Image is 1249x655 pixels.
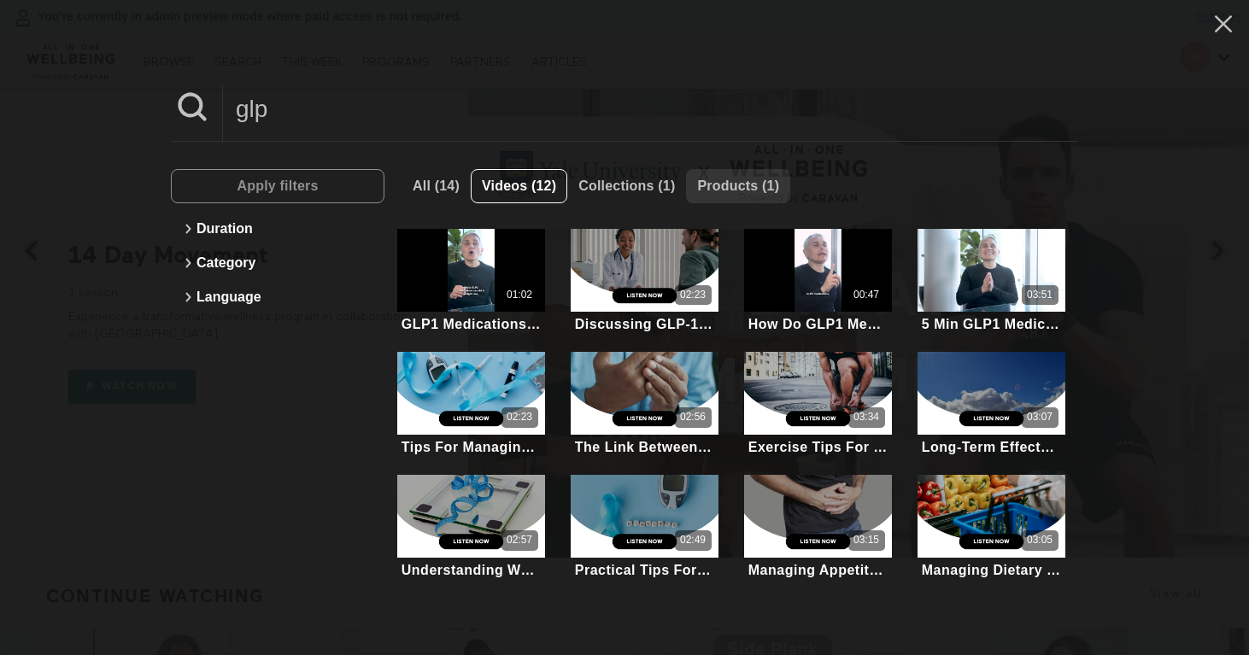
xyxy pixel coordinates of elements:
a: How Do GLP1 Medications Work? (Highlight)00:47How Do GLP1 Medications Work? (Highlight) [744,229,891,335]
div: 03:51 [1027,288,1053,302]
div: Practical Tips For Starting GLP-1 Therapy (Audio) [575,562,714,578]
div: The Link Between GLP-1 Medications & Inflammation (Audio) [575,439,714,455]
a: Understanding Weight Loss With GLP-1 (Audio)02:57Understanding Weight Loss With GLP-1 (Audio) [397,475,544,581]
a: 5 Min GLP1 Medications Explained03:515 Min GLP1 Medications Explained [918,229,1064,335]
div: 03:34 [853,410,879,424]
div: 02:23 [507,410,532,424]
div: Discussing GLP-1 Therapy With Your Doctor (Audio) [575,316,714,332]
div: Long-Term Effects Of GLP-1 Medications (Audio) [922,439,1061,455]
div: 03:07 [1027,410,1053,424]
button: Language [179,280,376,314]
span: Products (1) [697,178,779,193]
button: Duration [179,212,376,246]
div: 02:49 [680,533,706,547]
a: Tips For Managing GLP-1 Injections (Audio)02:23Tips For Managing GLP-1 Injections (Audio) [397,352,544,458]
div: Exercise Tips For GLP-1 Users (Audio) [748,439,888,455]
div: 03:05 [1027,533,1053,547]
div: Understanding Weight Loss With GLP-1 (Audio) [402,562,541,578]
div: 02:23 [680,288,706,302]
a: Managing Dietary Sensitivities On GLP-1 Medications (Audio)03:05Managing Dietary Sensitivities On... [918,475,1064,581]
input: Search [223,85,1078,132]
div: 02:56 [680,410,706,424]
span: All (14) [413,178,460,193]
button: Collections (1) [567,169,686,203]
div: 02:57 [507,533,532,547]
button: Products (1) [686,169,790,203]
div: GLP1 Medications & Beneficial Lifestyle Changes (Highlight) [402,316,541,332]
div: Managing Appetite Changes On GLP-1 (Audio) [748,562,888,578]
div: 03:15 [853,533,879,547]
a: GLP1 Medications & Beneficial Lifestyle Changes (Highlight)01:02GLP1 Medications & Beneficial Lif... [397,229,544,335]
div: How Do GLP1 Medications Work? (Highlight) [748,316,888,332]
a: Practical Tips For Starting GLP-1 Therapy (Audio)02:49Practical Tips For Starting GLP-1 Therapy (... [571,475,718,581]
span: Collections (1) [578,178,675,193]
button: Category [179,246,376,280]
a: Discussing GLP-1 Therapy With Your Doctor (Audio)02:23Discussing GLP-1 Therapy With Your Doctor (... [571,229,718,335]
div: 01:02 [507,288,532,302]
a: Managing Appetite Changes On GLP-1 (Audio)03:15Managing Appetite Changes On GLP-1 (Audio) [744,475,891,581]
div: Managing Dietary Sensitivities On GLP-1 Medications (Audio) [922,562,1061,578]
button: Videos (12) [471,169,567,203]
div: 00:47 [853,288,879,302]
span: Videos (12) [482,178,556,193]
button: All (14) [402,169,471,203]
div: 5 Min GLP1 Medications Explained [922,316,1061,332]
a: Long-Term Effects Of GLP-1 Medications (Audio)03:07Long-Term Effects Of GLP-1 Medications (Audio) [918,352,1064,458]
a: Exercise Tips For GLP-1 Users (Audio)03:34Exercise Tips For GLP-1 Users (Audio) [744,352,891,458]
a: The Link Between GLP-1 Medications & Inflammation (Audio)02:56The Link Between GLP-1 Medications ... [571,352,718,458]
div: Tips For Managing GLP-1 Injections (Audio) [402,439,541,455]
